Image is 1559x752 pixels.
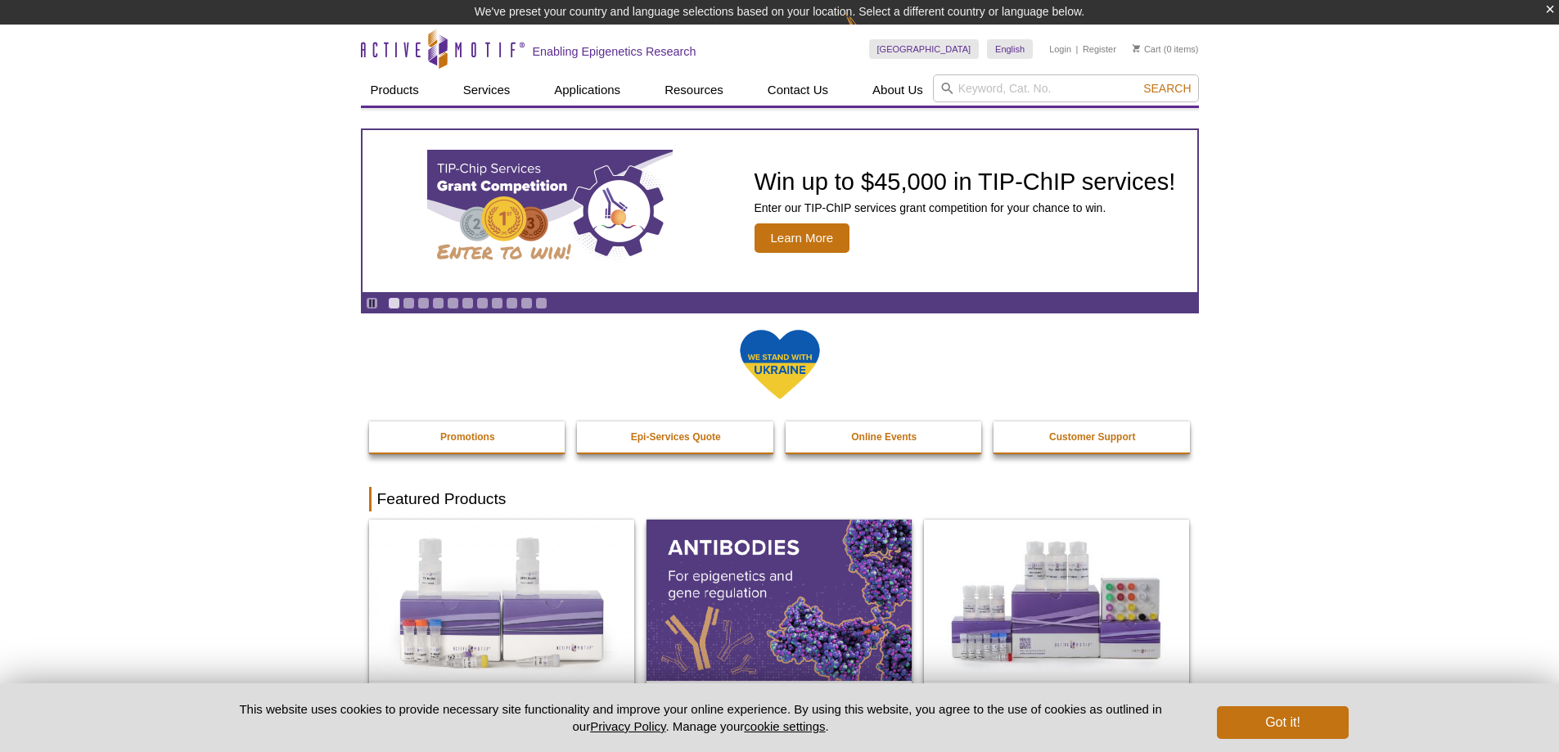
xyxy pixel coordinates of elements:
a: Go to slide 10 [520,297,533,309]
a: TIP-ChIP Services Grant Competition Win up to $45,000 in TIP-ChIP services! Enter our TIP-ChIP se... [363,130,1197,292]
img: We Stand With Ukraine [739,328,821,401]
li: (0 items) [1133,39,1199,59]
a: Privacy Policy [590,719,665,733]
a: Applications [544,74,630,106]
a: About Us [863,74,933,106]
p: Enter our TIP-ChIP services grant competition for your chance to win. [755,200,1176,215]
strong: Online Events [851,431,917,443]
button: cookie settings [744,719,825,733]
a: Online Events [786,421,984,453]
a: Go to slide 7 [476,297,489,309]
a: Resources [655,74,733,106]
span: Search [1143,82,1191,95]
button: Got it! [1217,706,1348,739]
a: Go to slide 1 [388,297,400,309]
a: Login [1049,43,1071,55]
h2: Featured Products [369,487,1191,511]
a: Go to slide 2 [403,297,415,309]
a: Products [361,74,429,106]
img: Your Cart [1133,44,1140,52]
h2: Win up to $45,000 in TIP-ChIP services! [755,169,1176,194]
a: Customer Support [994,421,1192,453]
a: Services [453,74,520,106]
a: Contact Us [758,74,838,106]
a: Go to slide 6 [462,297,474,309]
span: Learn More [755,223,850,253]
img: CUT&Tag-IT® Express Assay Kit [924,520,1189,680]
h2: Enabling Epigenetics Research [533,44,696,59]
a: Promotions [369,421,567,453]
img: TIP-ChIP Services Grant Competition [427,150,673,272]
strong: Promotions [440,431,495,443]
input: Keyword, Cat. No. [933,74,1199,102]
a: [GEOGRAPHIC_DATA] [869,39,980,59]
button: Search [1138,81,1196,96]
a: Epi-Services Quote [577,421,775,453]
li: | [1076,39,1079,59]
a: Cart [1133,43,1161,55]
a: Go to slide 11 [535,297,547,309]
article: TIP-ChIP Services Grant Competition [363,130,1197,292]
a: Register [1083,43,1116,55]
strong: Epi-Services Quote [631,431,721,443]
p: This website uses cookies to provide necessary site functionality and improve your online experie... [211,700,1191,735]
a: Go to slide 5 [447,297,459,309]
img: All Antibodies [647,520,912,680]
a: Go to slide 3 [417,297,430,309]
a: Go to slide 4 [432,297,444,309]
img: DNA Library Prep Kit for Illumina [369,520,634,680]
a: Go to slide 8 [491,297,503,309]
a: Toggle autoplay [366,297,378,309]
img: Change Here [845,12,889,51]
a: Go to slide 9 [506,297,518,309]
strong: Customer Support [1049,431,1135,443]
a: English [987,39,1033,59]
